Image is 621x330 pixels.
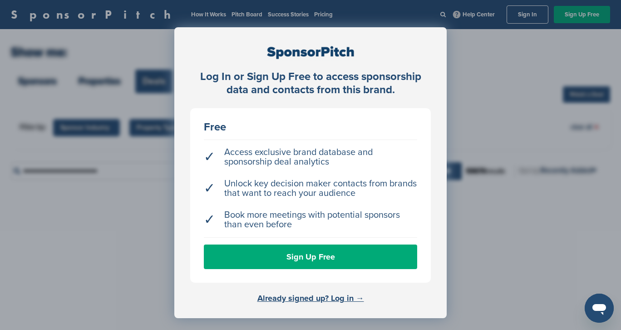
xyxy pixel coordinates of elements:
[204,206,417,234] li: Book more meetings with potential sponsors than even before
[204,152,215,162] span: ✓
[204,245,417,269] a: Sign Up Free
[190,70,431,97] div: Log In or Sign Up Free to access sponsorship data and contacts from this brand.
[585,294,614,323] iframe: Button to launch messaging window
[204,122,417,133] div: Free
[204,215,215,225] span: ✓
[204,143,417,171] li: Access exclusive brand database and sponsorship deal analytics
[204,184,215,193] span: ✓
[204,175,417,203] li: Unlock key decision maker contacts from brands that want to reach your audience
[257,293,364,303] a: Already signed up? Log in →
